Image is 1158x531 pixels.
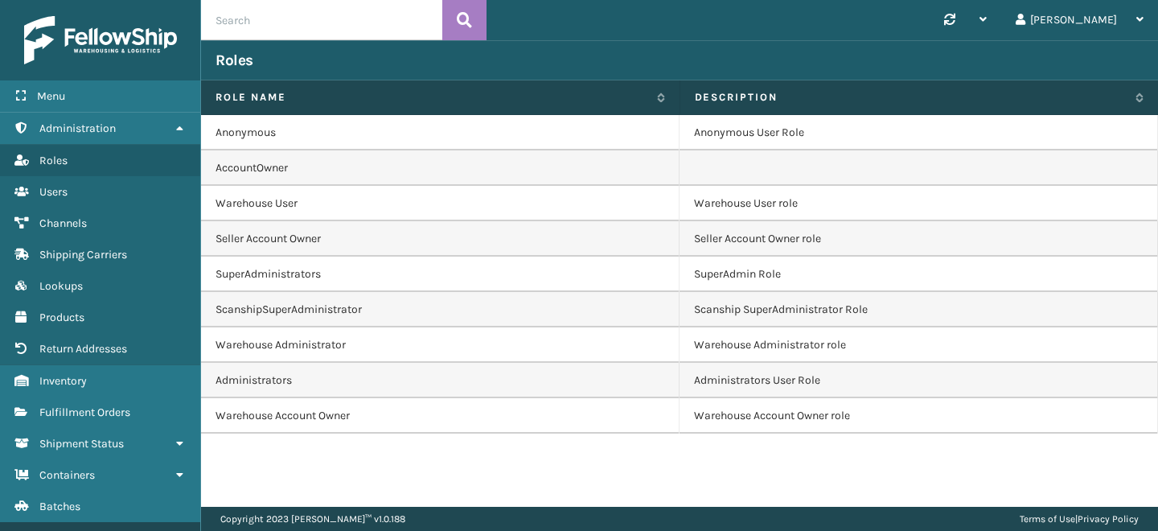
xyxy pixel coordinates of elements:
[39,154,68,167] span: Roles
[201,186,680,221] td: Warehouse User
[39,248,127,261] span: Shipping Carriers
[39,216,87,230] span: Channels
[39,374,87,388] span: Inventory
[216,90,649,105] label: Role Name
[201,150,680,186] td: AccountOwner
[39,342,127,356] span: Return Addresses
[201,257,680,292] td: SuperAdministrators
[201,363,680,398] td: Administrators
[39,121,116,135] span: Administration
[680,115,1158,150] td: Anonymous User Role
[680,221,1158,257] td: Seller Account Owner role
[1020,507,1139,531] div: |
[1078,513,1139,525] a: Privacy Policy
[201,292,680,327] td: ScanshipSuperAdministrator
[201,221,680,257] td: Seller Account Owner
[37,89,65,103] span: Menu
[680,398,1158,434] td: Warehouse Account Owner role
[39,437,124,451] span: Shipment Status
[680,327,1158,363] td: Warehouse Administrator role
[201,398,680,434] td: Warehouse Account Owner
[216,51,253,70] h2: Roles
[39,279,83,293] span: Lookups
[1020,513,1075,525] a: Terms of Use
[39,405,130,419] span: Fulfillment Orders
[680,292,1158,327] td: Scanship SuperAdministrator Role
[680,363,1158,398] td: Administrators User Role
[680,186,1158,221] td: Warehouse User role
[39,468,95,482] span: Containers
[201,327,680,363] td: Warehouse Administrator
[39,185,68,199] span: Users
[39,500,80,513] span: Batches
[695,90,1128,105] label: Description
[39,311,84,324] span: Products
[220,507,405,531] p: Copyright 2023 [PERSON_NAME]™ v 1.0.188
[201,115,680,150] td: Anonymous
[680,257,1158,292] td: SuperAdmin Role
[24,16,177,64] img: logo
